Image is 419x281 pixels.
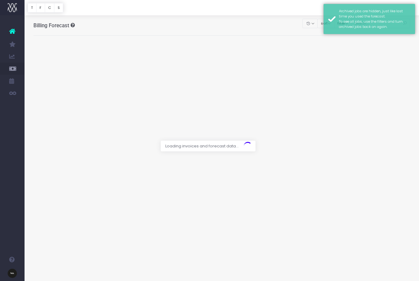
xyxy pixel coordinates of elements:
[54,3,63,13] button: S
[36,3,45,13] button: F
[28,3,63,13] div: Vertical button group
[8,269,17,278] img: images/default_profile_image.png
[28,3,37,13] button: T
[45,3,55,13] button: C
[339,9,410,29] div: Archived jobs are hidden, just like last time you used the forecast. To see all jobs, use the fil...
[161,141,243,152] span: Loading invoices and forecast data...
